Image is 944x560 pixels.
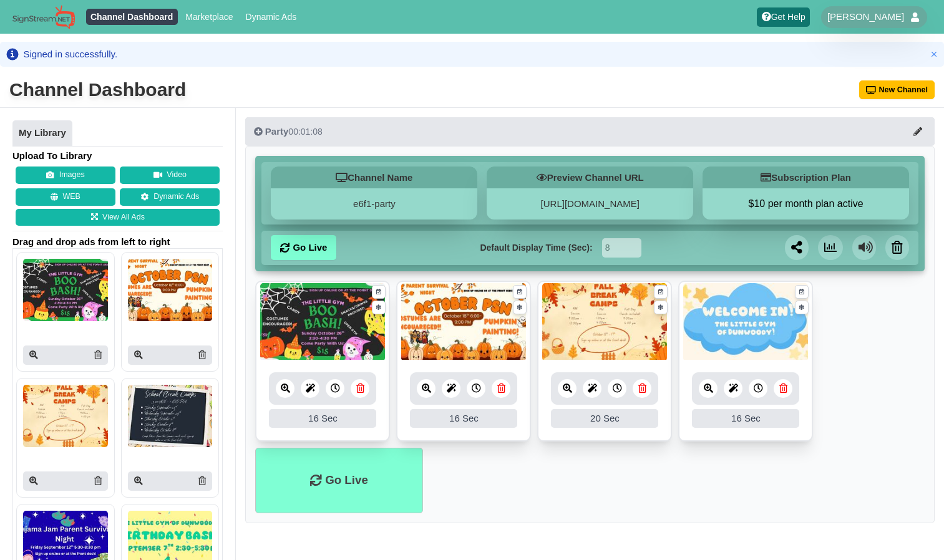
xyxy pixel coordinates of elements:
div: Signed in successfully. [24,48,118,60]
button: Party00:01:08 [245,117,935,146]
a: [URL][DOMAIN_NAME] [541,198,640,209]
button: WEB [16,188,115,206]
a: Dynamic Ads [241,9,301,25]
img: 92.484 kb [683,283,808,361]
img: P250x250 image processing20250913 1472544 1k6wylf [128,385,213,447]
img: P250x250 image processing20250916 1593173 1ycffyq [23,385,108,447]
img: 184.735 kb [542,283,667,361]
div: 00:01:08 [254,125,323,138]
h5: Subscription Plan [703,167,909,188]
a: Go Live [271,235,336,260]
button: Images [16,167,115,184]
span: Party [265,126,289,137]
a: Dynamic Ads [120,188,220,206]
span: Drag and drop ads from left to right [12,236,223,248]
div: 16 Sec [410,409,517,428]
span: [PERSON_NAME] [827,11,904,23]
img: 245.786 kb [260,283,385,361]
label: Default Display Time (Sec): [480,241,592,254]
button: New Channel [859,80,935,99]
div: 16 Sec [692,409,799,428]
h5: Preview Channel URL [487,167,693,188]
h5: Channel Name [271,167,477,188]
img: 261.111 kb [401,283,526,361]
button: $10 per month plan active [703,198,909,210]
div: e6f1-party [271,188,477,220]
div: 20 Sec [551,409,658,428]
div: Channel Dashboard [9,77,186,102]
h4: Upload To Library [12,150,223,162]
a: Channel Dashboard [86,9,178,25]
img: P250x250 image processing20250930 1793698 1t9ey43 [23,259,108,321]
img: P250x250 image processing20250930 1793698 1v7o0gj [128,259,213,321]
a: Get Help [757,7,810,27]
input: Seconds [602,238,641,258]
a: View All Ads [16,209,220,226]
img: Sign Stream.NET [12,5,75,29]
li: Go Live [255,448,422,513]
div: 16 Sec [269,409,376,428]
a: My Library [12,120,72,147]
button: Video [120,167,220,184]
button: Close [928,48,940,60]
a: Marketplace [181,9,238,25]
